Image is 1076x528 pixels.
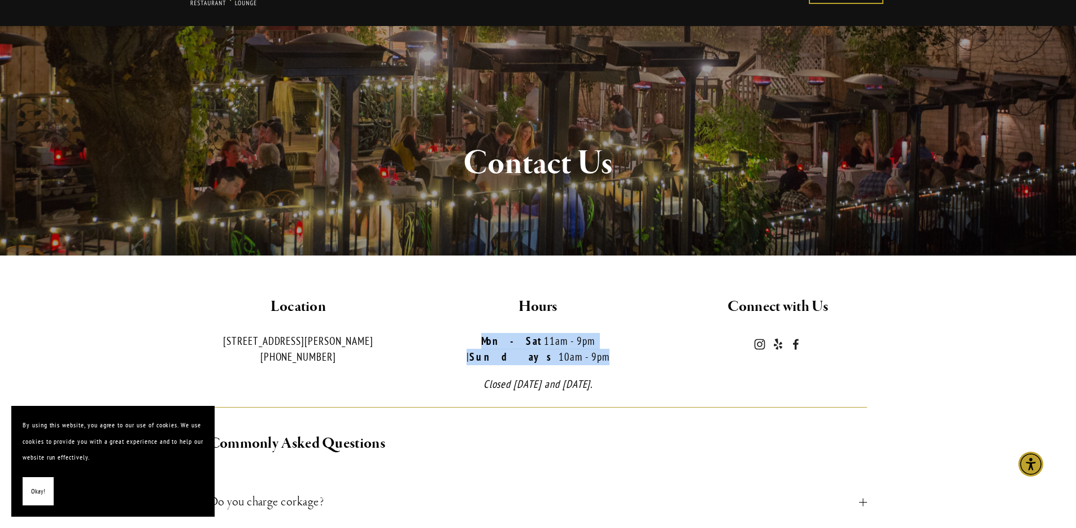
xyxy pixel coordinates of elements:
[463,142,613,185] strong: Contact Us
[23,417,203,466] p: By using this website, you agree to our use of cookies. We use cookies to provide you with a grea...
[428,333,648,365] p: 11am - 9pm | 10am - 9pm
[23,477,54,506] button: Okay!
[188,333,409,365] p: [STREET_ADDRESS][PERSON_NAME] [PHONE_NUMBER]
[483,377,593,391] em: Closed [DATE] and [DATE].
[790,339,801,350] a: Novo Restaurant and Lounge
[469,350,559,363] strong: Sundays
[11,406,215,517] section: Cookie banner
[188,295,409,319] h2: Location
[209,432,868,456] h2: Commonly Asked Questions
[428,295,648,319] h2: Hours
[754,339,765,350] a: Instagram
[668,295,888,319] h2: Connect with Us
[481,334,544,348] strong: Mon-Sat
[209,492,860,512] span: Do you charge corkage?
[772,339,783,350] a: Yelp
[1018,452,1043,477] div: Accessibility Menu
[31,483,45,500] span: Okay!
